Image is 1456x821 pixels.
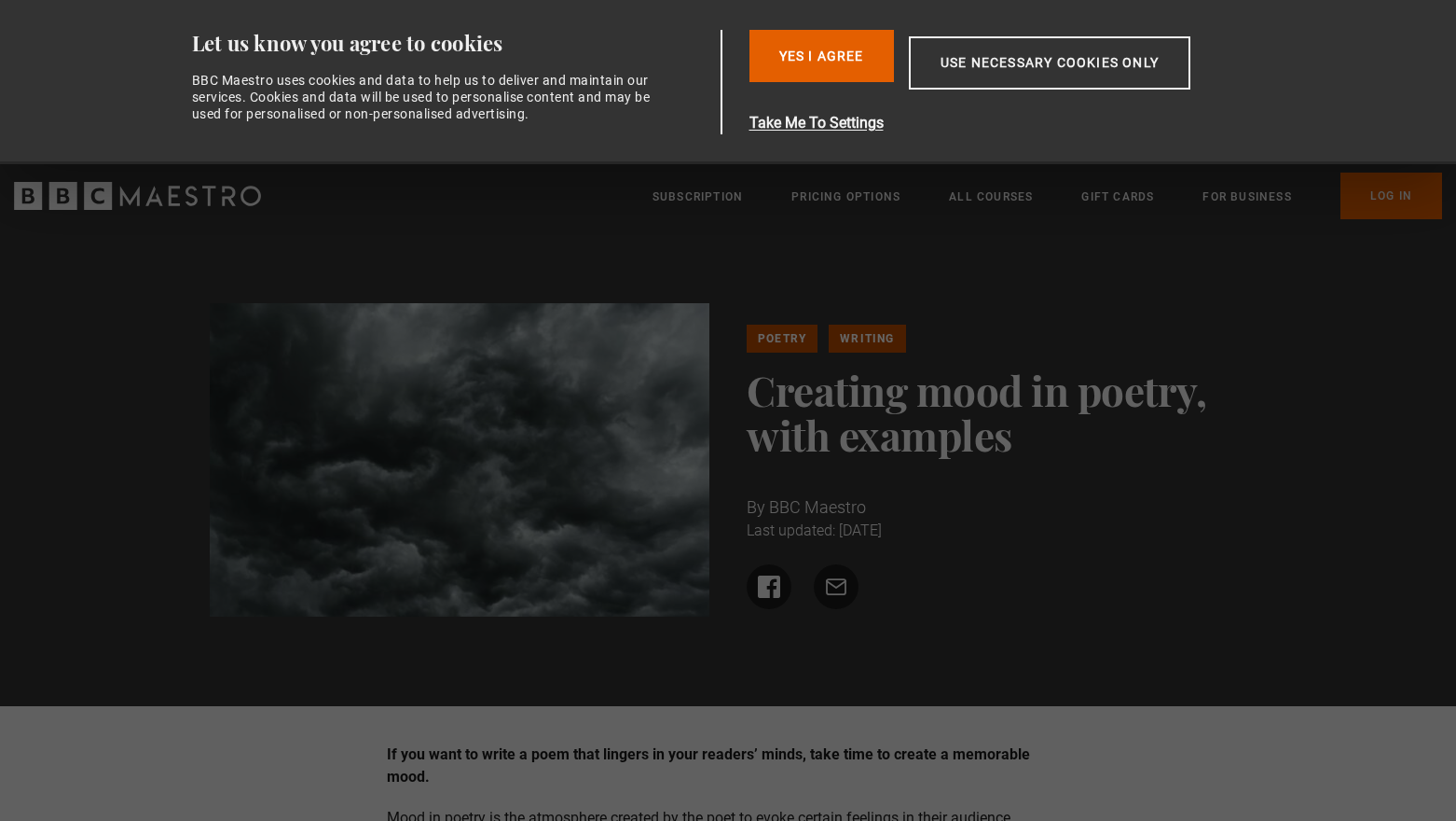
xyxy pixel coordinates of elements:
[769,497,866,517] span: BBC Maestro
[192,72,662,123] div: BBC Maestro uses cookies and data to help us to deliver and maintain our services. Cookies and da...
[747,368,1247,457] h1: Creating mood in poetry, with examples
[749,112,1279,134] button: Take Me To Settings
[387,745,1030,786] strong: If you want to write a poem that lingers in your readers’ minds, take time to create a memorable ...
[1340,173,1442,219] a: Log In
[909,36,1190,90] button: Use necessary cookies only
[652,188,743,206] a: Subscription
[192,30,714,57] div: Let us know you agree to cookies
[747,522,882,539] time: Last updated: [DATE]
[1081,188,1154,206] a: Gift Cards
[14,182,261,210] svg: BBC Maestro
[829,325,905,353] a: Writing
[747,497,765,517] span: By
[791,188,900,206] a: Pricing Options
[1202,188,1291,206] a: For business
[747,325,817,353] a: Poetry
[749,30,894,82] button: Yes I Agree
[949,188,1033,206] a: All Courses
[652,173,1442,219] nav: Primary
